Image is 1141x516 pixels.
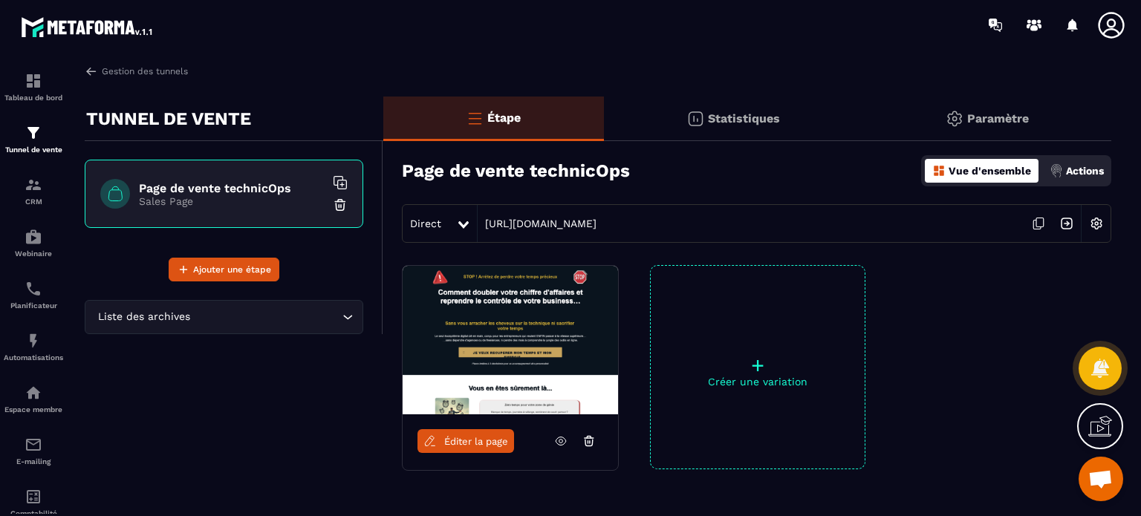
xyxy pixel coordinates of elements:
img: setting-gr.5f69749f.svg [946,110,963,128]
a: formationformationCRM [4,165,63,217]
img: automations [25,384,42,402]
p: Webinaire [4,249,63,258]
p: TUNNEL DE VENTE [86,104,251,134]
input: Search for option [193,309,339,325]
a: automationsautomationsAutomatisations [4,321,63,373]
p: Actions [1066,165,1104,177]
h6: Page de vente technicOps [139,181,325,195]
img: formation [25,124,42,142]
img: arrow [85,65,98,78]
p: Automatisations [4,353,63,362]
p: Tableau de bord [4,94,63,102]
img: email [25,436,42,454]
a: formationformationTunnel de vente [4,113,63,165]
img: arrow-next.bcc2205e.svg [1053,209,1081,238]
img: actions.d6e523a2.png [1050,164,1063,177]
a: [URL][DOMAIN_NAME] [478,218,596,229]
p: E-mailing [4,457,63,466]
p: Créer une variation [651,376,865,388]
a: schedulerschedulerPlanificateur [4,269,63,321]
img: logo [21,13,155,40]
img: formation [25,176,42,194]
p: Statistiques [708,111,780,125]
p: Étape [487,111,521,125]
a: automationsautomationsEspace membre [4,373,63,425]
img: automations [25,332,42,350]
img: image [403,266,618,414]
p: Vue d'ensemble [949,165,1031,177]
span: Ajouter une étape [193,262,271,277]
span: Éditer la page [444,436,508,447]
img: setting-w.858f3a88.svg [1082,209,1111,238]
img: stats.20deebd0.svg [686,110,704,128]
img: accountant [25,488,42,506]
h3: Page de vente technicOps [402,160,630,181]
button: Ajouter une étape [169,258,279,281]
img: trash [333,197,348,212]
img: automations [25,228,42,246]
p: CRM [4,197,63,206]
p: Espace membre [4,405,63,414]
span: Liste des archives [94,309,193,325]
span: Direct [410,218,441,229]
p: Tunnel de vente [4,146,63,154]
img: bars-o.4a397970.svg [466,109,484,127]
p: Sales Page [139,195,325,207]
div: Search for option [85,300,363,334]
p: + [651,355,865,376]
a: Gestion des tunnels [85,65,188,78]
img: scheduler [25,280,42,298]
p: Paramètre [967,111,1029,125]
a: Éditer la page [417,429,514,453]
a: emailemailE-mailing [4,425,63,477]
p: Planificateur [4,301,63,310]
img: formation [25,72,42,90]
a: automationsautomationsWebinaire [4,217,63,269]
img: dashboard-orange.40269519.svg [932,164,946,177]
a: Ouvrir le chat [1079,457,1123,501]
a: formationformationTableau de bord [4,61,63,113]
